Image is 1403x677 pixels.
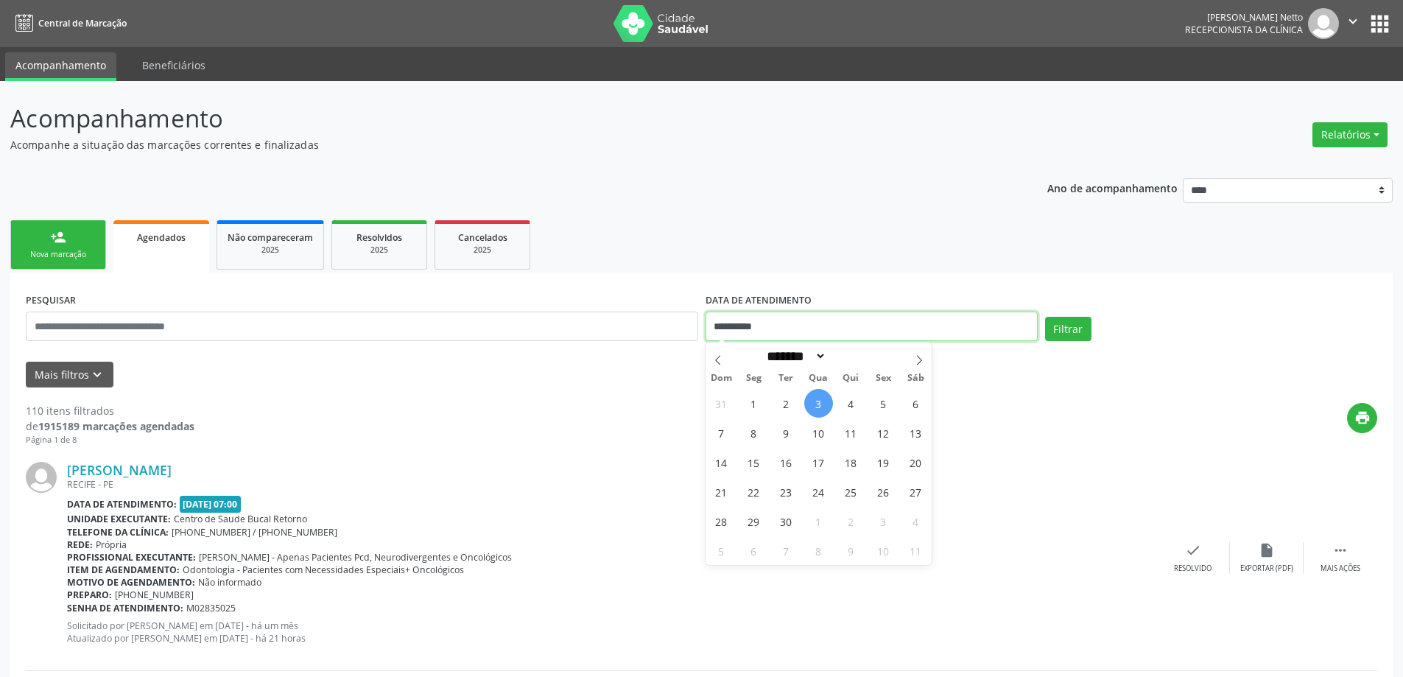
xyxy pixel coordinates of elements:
p: Acompanhamento [10,100,978,137]
button: Relatórios [1312,122,1388,147]
input: Year [826,348,875,364]
div: Página 1 de 8 [26,434,194,446]
span: Própria [96,539,127,551]
div: Mais ações [1321,564,1360,574]
span: Odontologia - Pacientes com Necessidades Especiais+ Oncológicos [183,564,464,576]
span: Outubro 1, 2025 [804,507,833,536]
span: [DATE] 07:00 [180,496,242,513]
span: Setembro 24, 2025 [804,477,833,506]
span: Outubro 11, 2025 [901,536,930,565]
span: Setembro 21, 2025 [707,477,736,506]
span: [PHONE_NUMBER] [115,589,194,601]
div: de [26,418,194,434]
img: img [1308,8,1339,39]
span: Setembro 3, 2025 [804,389,833,418]
span: Setembro 28, 2025 [707,507,736,536]
i: keyboard_arrow_down [89,367,105,383]
a: Central de Marcação [10,11,127,35]
button:  [1339,8,1367,39]
span: Agendados [137,231,186,244]
span: Setembro 5, 2025 [869,389,898,418]
span: Setembro 20, 2025 [901,448,930,477]
span: Setembro 8, 2025 [739,418,768,447]
img: img [26,462,57,493]
span: Setembro 25, 2025 [837,477,865,506]
span: Setembro 19, 2025 [869,448,898,477]
b: Rede: [67,539,93,551]
i: insert_drive_file [1259,542,1275,558]
span: Resolvidos [356,231,402,244]
span: Outubro 3, 2025 [869,507,898,536]
button: Filtrar [1045,317,1091,342]
p: Ano de acompanhamento [1047,178,1178,197]
span: Setembro 29, 2025 [739,507,768,536]
div: Resolvido [1174,564,1212,574]
span: Outubro 10, 2025 [869,536,898,565]
div: person_add [50,229,66,245]
span: Setembro 15, 2025 [739,448,768,477]
span: Setembro 6, 2025 [901,389,930,418]
span: Central de Marcação [38,17,127,29]
div: 2025 [342,245,416,256]
span: Setembro 18, 2025 [837,448,865,477]
span: Setembro 16, 2025 [772,448,801,477]
button: apps [1367,11,1393,37]
b: Telefone da clínica: [67,526,169,539]
b: Unidade executante: [67,513,171,525]
b: Preparo: [67,589,112,601]
span: Ter [770,373,802,383]
span: Não compareceram [228,231,313,244]
p: Solicitado por [PERSON_NAME] em [DATE] - há um mês Atualizado por [PERSON_NAME] em [DATE] - há 21... [67,620,1156,645]
span: Outubro 4, 2025 [901,507,930,536]
span: Setembro 9, 2025 [772,418,801,447]
span: Dom [706,373,738,383]
span: Setembro 11, 2025 [837,418,865,447]
span: Setembro 2, 2025 [772,389,801,418]
span: Setembro 10, 2025 [804,418,833,447]
span: Outubro 5, 2025 [707,536,736,565]
span: Agosto 31, 2025 [707,389,736,418]
span: [PERSON_NAME] - Apenas Pacientes Pcd, Neurodivergentes e Oncológicos [199,551,512,564]
span: Recepcionista da clínica [1185,24,1303,36]
div: Nova marcação [21,249,95,260]
span: Setembro 17, 2025 [804,448,833,477]
i:  [1345,13,1361,29]
span: M02835025 [186,602,236,614]
span: Setembro 22, 2025 [739,477,768,506]
b: Motivo de agendamento: [67,576,195,589]
span: Setembro 1, 2025 [739,389,768,418]
b: Item de agendamento: [67,564,180,576]
span: Setembro 27, 2025 [901,477,930,506]
a: Acompanhamento [5,52,116,81]
select: Month [762,348,827,364]
span: Outubro 8, 2025 [804,536,833,565]
p: Acompanhe a situação das marcações correntes e finalizadas [10,137,978,152]
div: Exportar (PDF) [1240,564,1293,574]
i: check [1185,542,1201,558]
b: Data de atendimento: [67,498,177,511]
span: Sex [867,373,899,383]
b: Senha de atendimento: [67,602,183,614]
label: DATA DE ATENDIMENTO [706,289,812,312]
div: [PERSON_NAME] Netto [1185,11,1303,24]
span: Setembro 30, 2025 [772,507,801,536]
div: 2025 [446,245,519,256]
div: 110 itens filtrados [26,403,194,418]
span: Setembro 26, 2025 [869,477,898,506]
span: Não informado [198,576,261,589]
span: Outubro 2, 2025 [837,507,865,536]
span: Centro de Saude Bucal Retorno [174,513,307,525]
span: Setembro 4, 2025 [837,389,865,418]
div: 2025 [228,245,313,256]
div: RECIFE - PE [67,478,1156,491]
strong: 1915189 marcações agendadas [38,419,194,433]
span: Outubro 9, 2025 [837,536,865,565]
span: [PHONE_NUMBER] / [PHONE_NUMBER] [172,526,337,539]
span: Setembro 13, 2025 [901,418,930,447]
i: print [1354,410,1371,426]
i:  [1332,542,1349,558]
label: PESQUISAR [26,289,76,312]
span: Sáb [899,373,932,383]
span: Qua [802,373,834,383]
span: Qui [834,373,867,383]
